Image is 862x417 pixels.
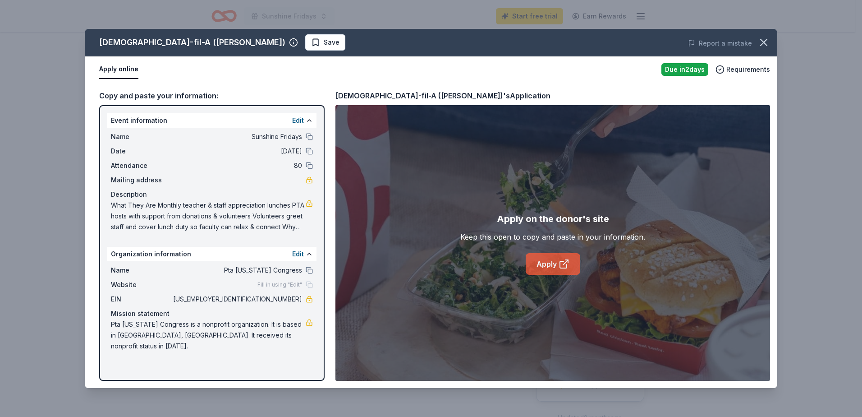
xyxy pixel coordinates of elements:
[99,60,138,79] button: Apply online
[107,113,316,128] div: Event information
[715,64,770,75] button: Requirements
[111,319,306,352] span: Pta [US_STATE] Congress is a nonprofit organization. It is based in [GEOGRAPHIC_DATA], [GEOGRAPHI...
[107,247,316,261] div: Organization information
[111,131,171,142] span: Name
[111,189,313,200] div: Description
[257,281,302,288] span: Fill in using "Edit"
[171,146,302,157] span: [DATE]
[171,160,302,171] span: 80
[171,265,302,276] span: Pta [US_STATE] Congress
[292,115,304,126] button: Edit
[688,38,752,49] button: Report a mistake
[111,265,171,276] span: Name
[335,90,550,102] div: [DEMOGRAPHIC_DATA]-fil-A ([PERSON_NAME])'s Application
[661,63,708,76] div: Due in 2 days
[726,64,770,75] span: Requirements
[99,90,325,102] div: Copy and paste your information:
[497,212,609,226] div: Apply on the donor's site
[99,35,285,50] div: [DEMOGRAPHIC_DATA]-fil-A ([PERSON_NAME])
[111,308,313,319] div: Mission statement
[171,131,302,142] span: Sunshine Fridays
[324,37,339,48] span: Save
[526,253,580,275] a: Apply
[111,200,306,232] span: What They Are Monthly teacher & staff appreciation lunches PTA hosts with support from donations ...
[292,249,304,259] button: Edit
[111,160,171,171] span: Attendance
[171,294,302,305] span: [US_EMPLOYER_IDENTIFICATION_NUMBER]
[111,175,171,185] span: Mailing address
[460,232,645,242] div: Keep this open to copy and paste in your information.
[111,146,171,157] span: Date
[111,294,171,305] span: EIN
[111,279,171,290] span: Website
[305,34,345,51] button: Save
